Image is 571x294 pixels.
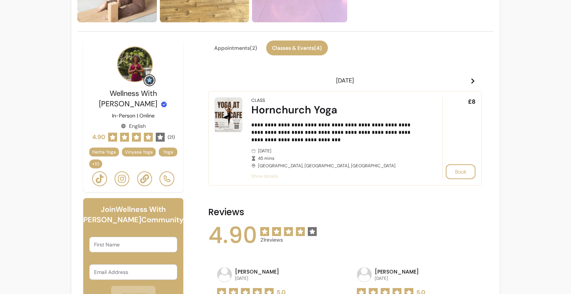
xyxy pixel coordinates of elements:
p: [DATE] [235,275,279,281]
div: English [121,122,146,130]
img: avatar [357,268,371,282]
span: Wellness With [PERSON_NAME] [99,88,157,109]
img: Hornchurch Yoga [214,97,242,132]
span: Yoga [163,149,173,155]
input: First Name [94,241,172,248]
span: Hatha Yoga [92,149,116,155]
img: avatar [217,268,232,282]
div: Hornchurch Yoga [251,103,422,117]
p: [DATE] [375,275,419,281]
button: Classes & Events(4) [266,41,328,55]
span: 21 reviews [260,236,317,243]
span: 4.90 [92,133,105,142]
span: 4.90 [208,224,257,246]
span: Vinyasa Yoga [125,149,153,155]
img: Grow [145,76,154,85]
p: [PERSON_NAME] [235,268,279,275]
button: Book [446,164,475,179]
p: In-Person | Online [112,112,155,119]
div: [DATE] [GEOGRAPHIC_DATA], [GEOGRAPHIC_DATA], [GEOGRAPHIC_DATA] [251,148,422,169]
header: [DATE] [208,73,482,88]
div: Class [251,97,265,103]
span: £8 [468,97,475,106]
span: ( 21 ) [168,134,175,140]
h2: Reviews [208,206,482,218]
button: Appointments(2) [208,41,263,55]
input: Email Address [94,268,172,276]
span: Show details [251,173,422,179]
span: 45 mins [258,155,422,161]
img: Provider image [117,46,153,82]
p: [PERSON_NAME] [375,268,419,275]
span: + 10 [91,161,101,167]
h6: Join Wellness With [PERSON_NAME] Community! [81,204,186,225]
